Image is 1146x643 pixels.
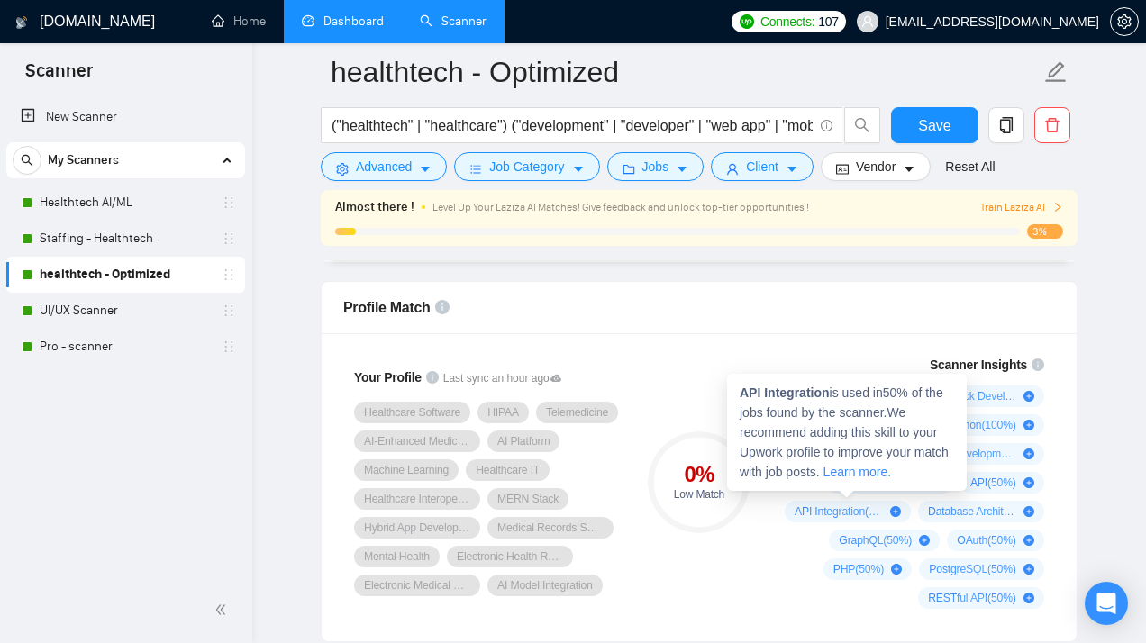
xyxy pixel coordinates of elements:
span: info-circle [426,371,439,384]
span: holder [222,340,236,354]
span: info-circle [435,300,450,314]
span: edit [1044,60,1068,84]
span: caret-down [903,162,915,176]
button: search [13,146,41,175]
span: OAuth ( 50 %) [957,533,1015,548]
span: PHP ( 50 %) [833,562,884,576]
span: Profile Match [343,300,431,315]
button: folderJobscaret-down [607,152,705,181]
span: caret-down [676,162,688,176]
span: Job Category [489,157,564,177]
span: info-circle [821,120,832,131]
span: plus-circle [919,535,930,546]
input: Search Freelance Jobs... [332,114,813,137]
span: Telemedicine [546,405,608,420]
span: PostgreSQL ( 50 %) [929,562,1015,576]
a: Reset All [945,157,995,177]
span: Mental Health [364,549,430,564]
span: Almost there ! [335,197,414,217]
span: setting [1111,14,1138,29]
input: Scanner name... [331,50,1041,95]
span: plus-circle [1023,448,1034,459]
span: API ( 50 %) [970,475,1016,490]
div: Low Match [648,489,750,500]
span: plus-circle [1023,593,1034,603]
span: Machine Learning [364,463,449,477]
span: AI Model Integration [497,578,593,593]
span: holder [222,231,236,246]
span: delete [1035,117,1069,133]
strong: API Integration [740,385,830,400]
span: MERN Stack [497,492,559,506]
a: dashboardDashboard [302,14,384,29]
span: Database Architecture ( 50 %) [928,504,1016,519]
img: logo [15,8,28,37]
a: Staffing - Healthtech [40,221,211,257]
span: plus-circle [891,564,902,575]
span: HIPAA [487,405,519,420]
span: Full Stack Development ( 100 %) [928,389,1016,403]
a: setting [1110,14,1139,29]
span: Medical Records Software [497,521,604,535]
span: Healthcare Interoperability [364,492,470,506]
span: is used in 50 % of the jobs found by the scanner. We recommend adding this skill to your Upwork p... [740,385,949,479]
a: homeHome [212,14,266,29]
a: New Scanner [21,99,231,135]
span: Client [746,157,778,177]
span: 3% [1027,224,1063,239]
button: barsJob Categorycaret-down [454,152,599,181]
span: AI Platform [497,434,550,448]
span: Healthcare IT [476,463,540,477]
div: Open Intercom Messenger [1085,582,1128,625]
span: plus-circle [1023,477,1034,488]
span: Scanner Insights [930,358,1027,371]
li: My Scanners [6,142,245,365]
span: bars [469,162,482,176]
span: folder [623,162,635,176]
span: plus-circle [1023,506,1034,517]
span: idcard [836,162,849,176]
a: searchScanner [420,14,487,29]
span: user [726,162,739,176]
span: Electronic Health Record [457,549,563,564]
span: search [14,154,41,167]
span: AI-Enhanced Medical Imaging [364,434,470,448]
span: Advanced [356,157,412,177]
button: settingAdvancedcaret-down [321,152,447,181]
button: Train Laziza AI [980,199,1063,216]
a: UI/UX Scanner [40,293,211,329]
span: caret-down [572,162,585,176]
span: Level Up Your Laziza AI Matches! Give feedback and unlock top-tier opportunities ! [432,201,809,213]
span: right [1052,202,1063,213]
span: plus-circle [890,506,901,517]
span: Your Profile [354,370,422,385]
button: Save [891,107,978,143]
span: GraphQL ( 50 %) [839,533,912,548]
li: New Scanner [6,99,245,135]
span: double-left [214,601,232,619]
span: Hybrid App Development [364,521,470,535]
a: Healthtech AI/ML [40,185,211,221]
span: RESTful API ( 50 %) [928,591,1016,605]
button: userClientcaret-down [711,152,814,181]
span: holder [222,303,236,318]
span: Save [918,114,950,137]
span: info-circle [1032,358,1044,371]
span: user [861,15,874,28]
a: Pro - scanner [40,329,211,365]
span: copy [989,117,1023,133]
span: plus-circle [1023,420,1034,430]
span: caret-down [786,162,798,176]
span: 107 [818,12,838,32]
span: Connects: [760,12,814,32]
span: holder [222,267,236,282]
span: plus-circle [1023,535,1034,546]
span: Python ( 100 %) [948,418,1015,432]
img: upwork-logo.png [740,14,754,29]
span: Electronic Medical Record [364,578,470,593]
button: delete [1034,107,1070,143]
span: Last sync an hour ago [443,370,562,387]
a: Learn more. [823,465,891,479]
span: Jobs [642,157,669,177]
